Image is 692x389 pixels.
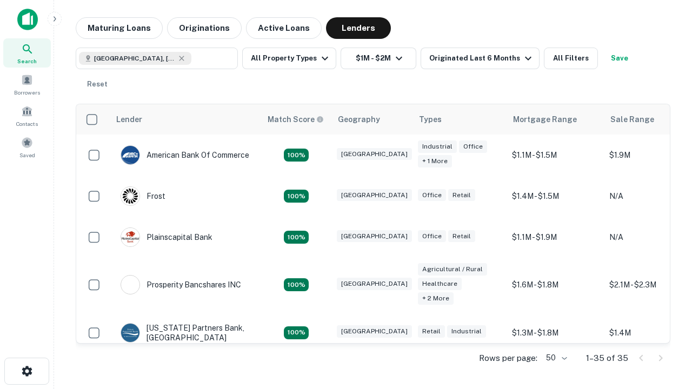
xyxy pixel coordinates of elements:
[121,187,139,205] img: picture
[268,113,324,125] div: Capitalize uses an advanced AI algorithm to match your search with the best lender. The match sco...
[3,132,51,162] a: Saved
[17,57,37,65] span: Search
[418,325,445,338] div: Retail
[331,104,412,135] th: Geography
[261,104,331,135] th: Capitalize uses an advanced AI algorithm to match your search with the best lender. The match sco...
[167,17,242,39] button: Originations
[121,324,139,342] img: picture
[418,278,462,290] div: Healthcare
[16,119,38,128] span: Contacts
[418,263,487,276] div: Agricultural / Rural
[610,113,654,126] div: Sale Range
[418,155,452,167] div: + 1 more
[341,48,416,69] button: $1M - $2M
[544,48,598,69] button: All Filters
[242,48,336,69] button: All Property Types
[337,325,412,338] div: [GEOGRAPHIC_DATA]
[337,278,412,290] div: [GEOGRAPHIC_DATA]
[337,230,412,243] div: [GEOGRAPHIC_DATA]
[337,148,412,160] div: [GEOGRAPHIC_DATA]
[121,227,212,247] div: Plainscapital Bank
[507,104,604,135] th: Mortgage Range
[459,140,487,153] div: Office
[121,146,139,164] img: picture
[507,312,604,353] td: $1.3M - $1.8M
[447,325,486,338] div: Industrial
[284,326,309,339] div: Matching Properties: 4, hasApolloMatch: undefined
[121,323,250,343] div: [US_STATE] Partners Bank, [GEOGRAPHIC_DATA]
[507,258,604,312] td: $1.6M - $1.8M
[418,189,446,202] div: Office
[121,186,165,206] div: Frost
[586,352,628,365] p: 1–35 of 35
[116,113,142,126] div: Lender
[421,48,540,69] button: Originated Last 6 Months
[638,303,692,354] iframe: Chat Widget
[418,292,454,305] div: + 2 more
[121,145,249,165] div: American Bank Of Commerce
[418,140,457,153] div: Industrial
[412,104,507,135] th: Types
[419,113,442,126] div: Types
[3,101,51,130] a: Contacts
[94,53,175,63] span: [GEOGRAPHIC_DATA], [GEOGRAPHIC_DATA], [GEOGRAPHIC_DATA]
[284,149,309,162] div: Matching Properties: 3, hasApolloMatch: undefined
[80,73,115,95] button: Reset
[507,217,604,258] td: $1.1M - $1.9M
[284,190,309,203] div: Matching Properties: 3, hasApolloMatch: undefined
[542,350,569,366] div: 50
[14,88,40,97] span: Borrowers
[507,135,604,176] td: $1.1M - $1.5M
[284,278,309,291] div: Matching Properties: 5, hasApolloMatch: undefined
[3,38,51,68] a: Search
[448,189,475,202] div: Retail
[602,48,637,69] button: Save your search to get updates of matches that match your search criteria.
[429,52,535,65] div: Originated Last 6 Months
[3,70,51,99] a: Borrowers
[17,9,38,30] img: capitalize-icon.png
[121,275,241,294] div: Prosperity Bancshares INC
[284,231,309,244] div: Matching Properties: 3, hasApolloMatch: undefined
[246,17,322,39] button: Active Loans
[326,17,391,39] button: Lenders
[268,113,322,125] h6: Match Score
[19,151,35,159] span: Saved
[337,189,412,202] div: [GEOGRAPHIC_DATA]
[418,230,446,243] div: Office
[338,113,380,126] div: Geography
[110,104,261,135] th: Lender
[76,17,163,39] button: Maturing Loans
[121,276,139,294] img: picture
[507,176,604,217] td: $1.4M - $1.5M
[479,352,537,365] p: Rows per page:
[121,228,139,246] img: picture
[513,113,577,126] div: Mortgage Range
[448,230,475,243] div: Retail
